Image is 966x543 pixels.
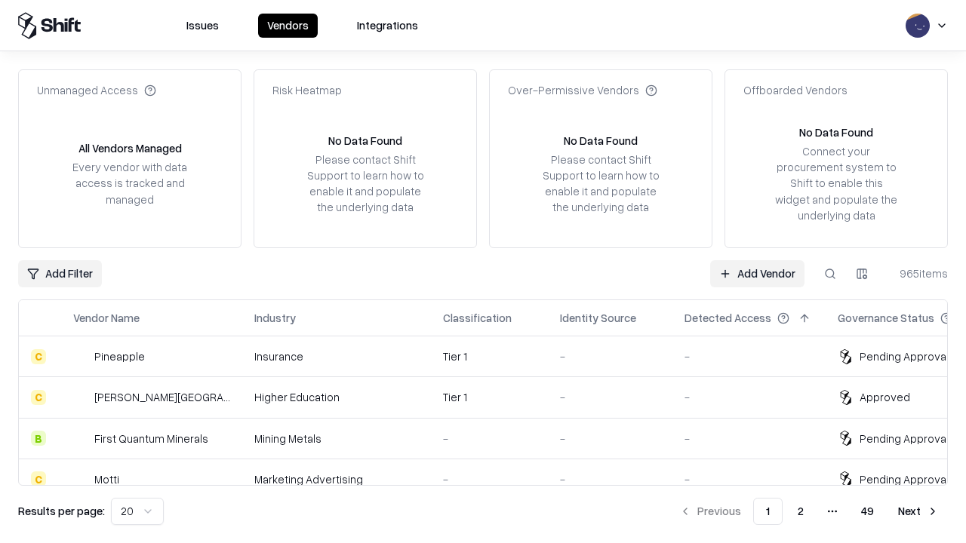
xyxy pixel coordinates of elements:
[685,471,814,487] div: -
[753,498,783,525] button: 1
[860,471,949,487] div: Pending Approval
[31,349,46,364] div: C
[31,471,46,486] div: C
[18,260,102,287] button: Add Filter
[560,471,660,487] div: -
[508,82,657,98] div: Over-Permissive Vendors
[860,348,949,364] div: Pending Approval
[670,498,948,525] nav: pagination
[303,152,428,216] div: Please contact Shift Support to learn how to enable it and populate the underlying data
[443,431,536,446] div: -
[443,310,512,326] div: Classification
[849,498,886,525] button: 49
[560,348,660,364] div: -
[78,140,182,156] div: All Vendors Managed
[272,82,342,98] div: Risk Heatmap
[786,498,816,525] button: 2
[685,348,814,364] div: -
[177,14,228,38] button: Issues
[538,152,663,216] div: Please contact Shift Support to learn how to enable it and populate the underlying data
[888,265,948,281] div: 965 items
[94,389,230,405] div: [PERSON_NAME][GEOGRAPHIC_DATA]
[860,431,949,446] div: Pending Approval
[860,389,910,405] div: Approved
[743,82,848,98] div: Offboarded Vendors
[31,390,46,405] div: C
[443,389,536,405] div: Tier 1
[73,390,88,405] img: Reichman University
[254,471,419,487] div: Marketing Advertising
[838,310,934,326] div: Governance Status
[254,310,296,326] div: Industry
[889,498,948,525] button: Next
[685,310,771,326] div: Detected Access
[710,260,804,287] a: Add Vendor
[443,471,536,487] div: -
[328,133,402,149] div: No Data Found
[774,143,899,223] div: Connect your procurement system to Shift to enable this widget and populate the underlying data
[73,471,88,486] img: Motti
[258,14,318,38] button: Vendors
[443,348,536,364] div: Tier 1
[31,431,46,446] div: B
[685,389,814,405] div: -
[94,348,145,364] div: Pineapple
[799,124,873,140] div: No Data Found
[37,82,156,98] div: Unmanaged Access
[254,431,419,446] div: Mining Metals
[560,310,636,326] div: Identity Source
[73,431,88,446] img: First Quantum Minerals
[94,471,119,487] div: Motti
[348,14,427,38] button: Integrations
[73,349,88,364] img: Pineapple
[564,133,638,149] div: No Data Found
[94,431,208,446] div: First Quantum Minerals
[18,503,105,519] p: Results per page:
[73,310,140,326] div: Vendor Name
[560,431,660,446] div: -
[254,389,419,405] div: Higher Education
[67,159,192,207] div: Every vendor with data access is tracked and managed
[685,431,814,446] div: -
[560,389,660,405] div: -
[254,348,419,364] div: Insurance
